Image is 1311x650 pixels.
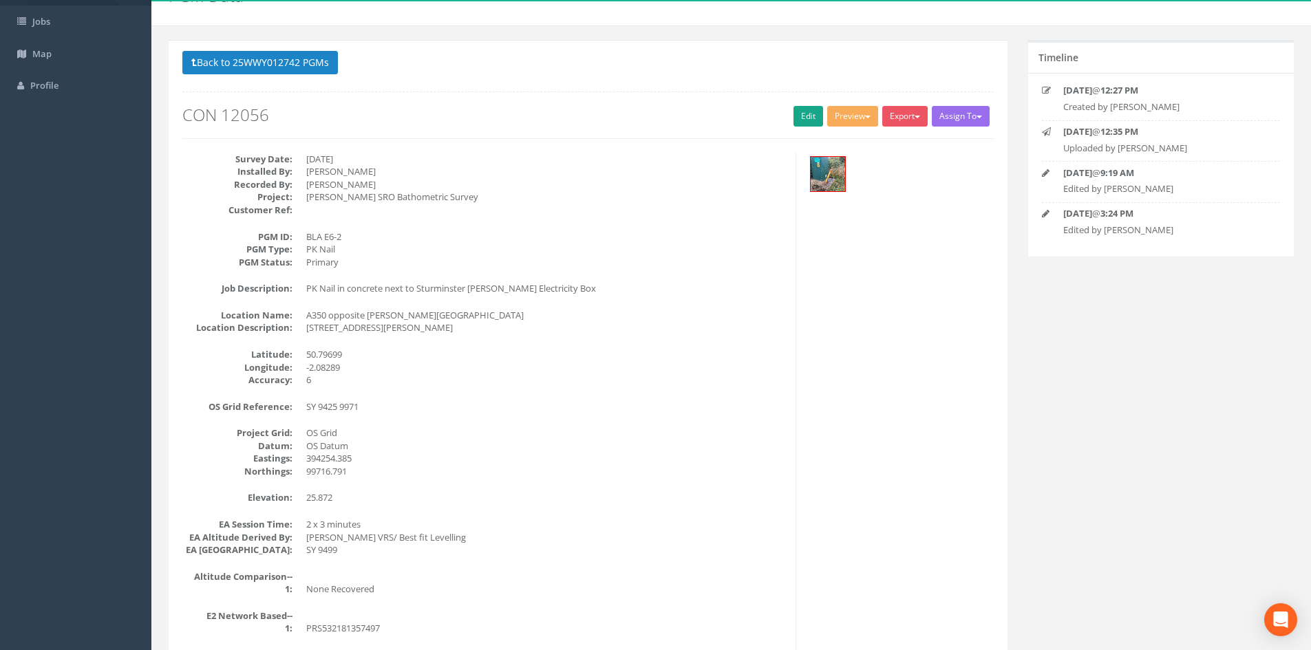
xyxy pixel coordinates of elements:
[306,165,785,178] dd: [PERSON_NAME]
[182,51,338,74] button: Back to 25WWY012742 PGMs
[1063,224,1259,237] p: Edited by [PERSON_NAME]
[182,178,292,191] dt: Recorded By:
[306,622,785,635] dd: PRS532181357497
[1063,207,1092,219] strong: [DATE]
[182,153,292,166] dt: Survey Date:
[182,309,292,322] dt: Location Name:
[182,165,292,178] dt: Installed By:
[182,491,292,504] dt: Elevation:
[306,282,785,295] dd: PK Nail in concrete next to Sturminster [PERSON_NAME] Electricity Box
[306,191,785,204] dd: [PERSON_NAME] SRO Bathometric Survey
[182,452,292,465] dt: Eastings:
[793,106,823,127] a: Edit
[306,465,785,478] dd: 99716.791
[306,373,785,387] dd: 6
[182,282,292,295] dt: Job Description:
[182,106,994,124] h2: CON 12056
[182,204,292,217] dt: Customer Ref:
[1063,166,1092,179] strong: [DATE]
[32,47,52,60] span: Map
[182,570,292,583] dt: Altitude Comparison--
[182,622,292,635] dt: 1:
[306,309,785,322] dd: A350 opposite [PERSON_NAME][GEOGRAPHIC_DATA]
[182,348,292,361] dt: Latitude:
[182,321,292,334] dt: Location Description:
[306,400,785,413] dd: SY 9425 9971
[882,106,928,127] button: Export
[182,465,292,478] dt: Northings:
[1264,603,1297,636] div: Open Intercom Messenger
[182,400,292,413] dt: OS Grid Reference:
[182,256,292,269] dt: PGM Status:
[1063,125,1092,138] strong: [DATE]
[306,426,785,440] dd: OS Grid
[182,518,292,531] dt: EA Session Time:
[1063,207,1259,220] p: @
[306,178,785,191] dd: [PERSON_NAME]
[1038,52,1078,63] h5: Timeline
[306,452,785,465] dd: 394254.385
[1063,166,1259,180] p: @
[306,321,785,334] dd: [STREET_ADDRESS][PERSON_NAME]
[1063,125,1259,138] p: @
[306,440,785,453] dd: OS Datum
[182,243,292,256] dt: PGM Type:
[1063,84,1092,96] strong: [DATE]
[1063,100,1259,113] p: Created by [PERSON_NAME]
[182,583,292,596] dt: 1:
[182,531,292,544] dt: EA Altitude Derived By:
[1100,84,1138,96] strong: 12:27 PM
[182,426,292,440] dt: Project Grid:
[1100,207,1133,219] strong: 3:24 PM
[1100,125,1138,138] strong: 12:35 PM
[182,440,292,453] dt: Datum:
[1063,182,1259,195] p: Edited by [PERSON_NAME]
[182,361,292,374] dt: Longitude:
[306,518,785,531] dd: 2 x 3 minutes
[182,230,292,243] dt: PGM ID:
[1100,166,1134,179] strong: 9:19 AM
[1063,84,1259,97] p: @
[182,543,292,556] dt: EA [GEOGRAPHIC_DATA]:
[306,543,785,556] dd: SY 9499
[827,106,878,127] button: Preview
[306,243,785,256] dd: PK Nail
[182,373,292,387] dt: Accuracy:
[306,153,785,166] dd: [DATE]
[182,609,292,622] dt: E2 Network Based--
[306,348,785,361] dd: 50.79699
[32,15,50,28] span: Jobs
[306,491,785,504] dd: 25.872
[306,361,785,374] dd: -2.08289
[811,157,845,191] img: b6ce788a-3ea4-c87b-43eb-04c56a449f9d_03d91247-4938-0b10-90f8-5e8ebad04745_thumb.jpg
[306,256,785,269] dd: Primary
[30,79,58,91] span: Profile
[306,583,785,596] dd: None Recovered
[932,106,990,127] button: Assign To
[306,531,785,544] dd: [PERSON_NAME] VRS/ Best fit Levelling
[306,230,785,243] dd: BLA E6-2
[182,191,292,204] dt: Project:
[1063,142,1259,155] p: Uploaded by [PERSON_NAME]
